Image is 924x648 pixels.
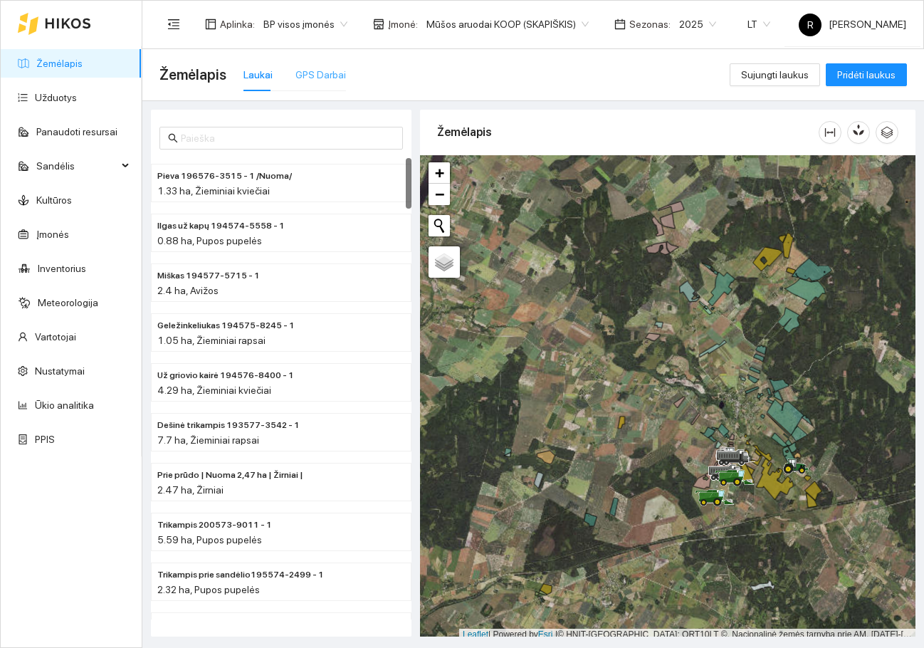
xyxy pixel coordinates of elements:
[437,112,819,152] div: Žemėlapis
[157,568,324,582] span: Trikampis prie sandėlio195574-2499 - 1
[36,58,83,69] a: Žemėlapis
[35,365,85,377] a: Nustatymai
[157,219,285,233] span: Ilgas už kapų 194574-5558 - 1
[426,14,589,35] span: Mūšos aruodai KOOP (SKAPIŠKIS)
[747,14,770,35] span: LT
[730,63,820,86] button: Sujungti laukus
[243,67,273,83] div: Laukai
[157,235,262,246] span: 0.88 ha, Pupos pupelės
[157,335,266,346] span: 1.05 ha, Žieminiai rapsai
[35,434,55,445] a: PPIS
[157,269,260,283] span: Miškas 194577-5715 - 1
[429,215,450,236] button: Initiate a new search
[741,67,809,83] span: Sujungti laukus
[679,14,716,35] span: 2025
[157,484,224,496] span: 2.47 ha, Žirniai
[38,297,98,308] a: Meteorologija
[463,629,488,639] a: Leaflet
[555,629,557,639] span: |
[157,434,259,446] span: 7.7 ha, Žieminiai rapsai
[629,16,671,32] span: Sezonas :
[837,67,896,83] span: Pridėti laukus
[36,152,117,180] span: Sandėlis
[220,16,255,32] span: Aplinka :
[435,185,444,203] span: −
[157,518,272,532] span: Trikampis 200573-9011 - 1
[38,263,86,274] a: Inventorius
[36,229,69,240] a: Įmonės
[807,14,814,36] span: R
[35,92,77,103] a: Užduotys
[157,534,262,545] span: 5.59 ha, Pupos pupelės
[429,184,450,205] a: Zoom out
[159,63,226,86] span: Žemėlapis
[168,133,178,143] span: search
[263,14,347,35] span: BP visos įmonės
[159,10,188,38] button: menu-fold
[157,385,271,396] span: 4.29 ha, Žieminiai kviečiai
[730,69,820,80] a: Sujungti laukus
[826,63,907,86] button: Pridėti laukus
[459,629,915,641] div: | Powered by © HNIT-[GEOGRAPHIC_DATA]; ORT10LT ©, Nacionalinė žemės tarnyba prie AM, [DATE]-[DATE]
[388,16,418,32] span: Įmonė :
[157,618,268,632] span: Mantuko 198572-4178 - 1
[157,469,303,482] span: Prie prūdo | Nuoma 2,47 ha | Žirniai |
[35,331,76,343] a: Vartotojai
[157,169,292,183] span: Pieva 196576-3515 - 1 /Nuoma/
[429,162,450,184] a: Zoom in
[181,130,394,146] input: Paieška
[614,19,626,30] span: calendar
[538,629,553,639] a: Esri
[157,319,295,333] span: Geležinkeliukas 194575-8245 - 1
[799,19,906,30] span: [PERSON_NAME]
[157,584,260,595] span: 2.32 ha, Pupos pupelės
[157,419,300,432] span: Dešinė trikampis 193577-3542 - 1
[205,19,216,30] span: layout
[826,69,907,80] a: Pridėti laukus
[435,164,444,182] span: +
[36,194,72,206] a: Kultūros
[819,127,841,138] span: column-width
[36,126,117,137] a: Panaudoti resursai
[819,121,841,144] button: column-width
[373,19,384,30] span: shop
[157,285,219,296] span: 2.4 ha, Avižos
[429,246,460,278] a: Layers
[157,185,270,197] span: 1.33 ha, Žieminiai kviečiai
[157,369,294,382] span: Už griovio kairė 194576-8400 - 1
[167,18,180,31] span: menu-fold
[35,399,94,411] a: Ūkio analitika
[295,67,346,83] div: GPS Darbai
